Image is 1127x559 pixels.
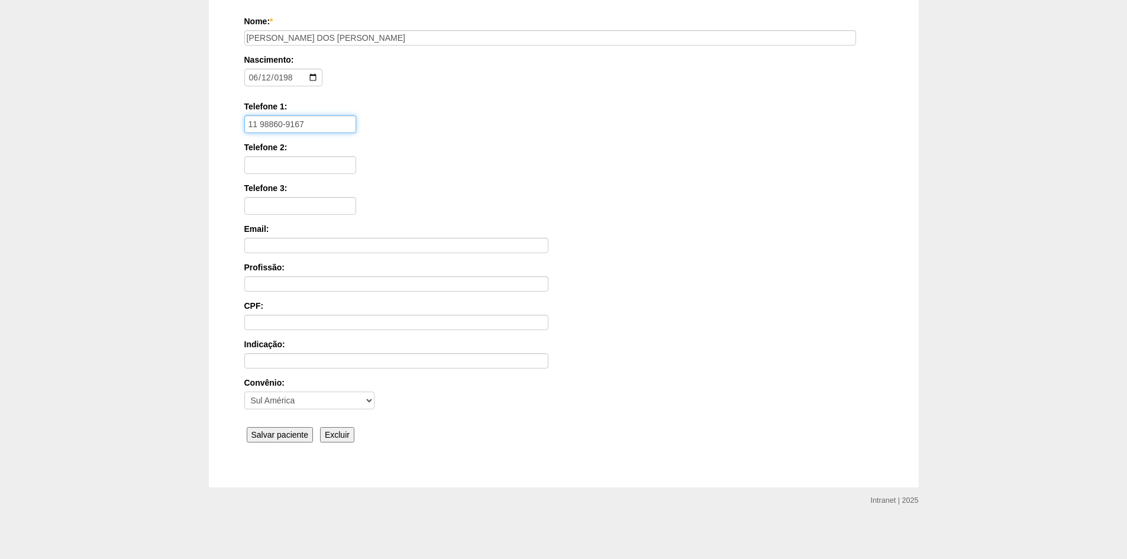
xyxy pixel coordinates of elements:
label: CPF: [244,300,883,312]
input: Excluir [320,427,354,442]
div: Intranet | 2025 [871,495,919,506]
label: Nome: [244,15,883,27]
label: Profissão: [244,261,883,273]
label: Telefone 3: [244,182,883,194]
label: Email: [244,223,883,235]
span: Este campo é obrigatório. [270,17,273,26]
label: Telefone 2: [244,141,883,153]
input: Salvar paciente [247,427,314,442]
label: Nascimento: [244,54,879,66]
label: Telefone 1: [244,101,883,112]
label: Convênio: [244,377,883,389]
label: Indicação: [244,338,883,350]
